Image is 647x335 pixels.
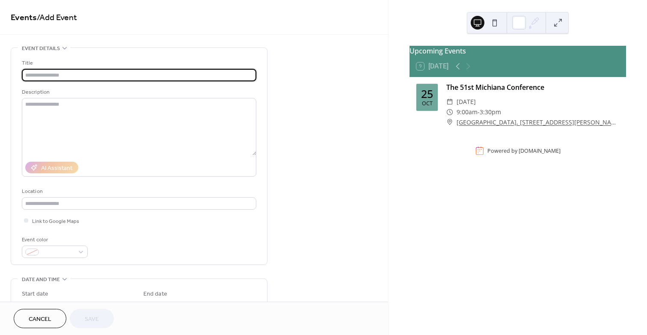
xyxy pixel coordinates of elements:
span: Link to Google Maps [32,217,79,226]
span: Cancel [29,315,51,324]
div: 25 [421,89,433,99]
a: [DOMAIN_NAME] [519,147,561,154]
div: ​ [446,117,453,127]
div: ​ [446,107,453,117]
div: Start date [22,290,48,299]
span: 3:30pm [480,107,501,117]
div: End date [143,290,167,299]
span: 9:00am [457,107,478,117]
div: ​ [446,97,453,107]
button: Cancel [14,309,66,328]
div: Title [22,59,255,68]
a: [GEOGRAPHIC_DATA], [STREET_ADDRESS][PERSON_NAME] [457,117,619,127]
span: / Add Event [37,9,77,26]
div: Powered by [487,147,561,154]
div: Upcoming Events [410,46,626,56]
div: Description [22,88,255,97]
span: Date [22,301,33,310]
div: Location [22,187,255,196]
span: Time [84,301,96,310]
span: Event details [22,44,60,53]
span: Time [205,301,217,310]
div: Event color [22,235,86,244]
span: Date [143,301,155,310]
span: - [478,107,480,117]
span: [DATE] [457,97,476,107]
span: Date and time [22,275,60,284]
div: Oct [422,101,433,107]
div: The 51st Michiana Conference [446,82,619,92]
a: Events [11,9,37,26]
